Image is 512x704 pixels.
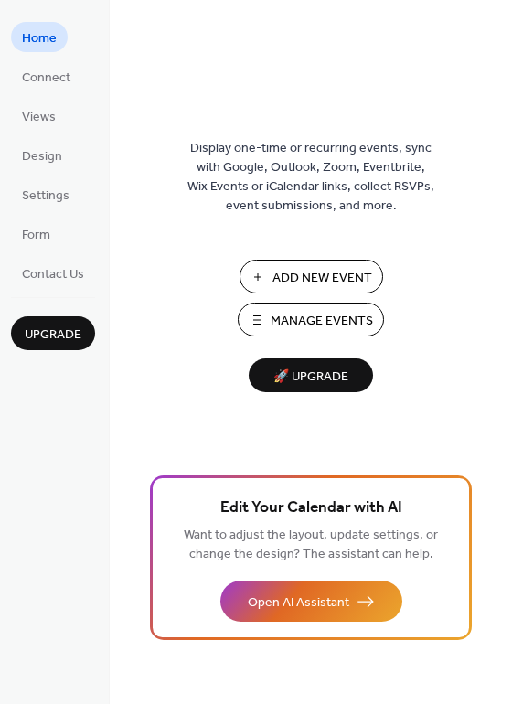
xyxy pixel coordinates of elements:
[22,147,62,166] span: Design
[22,108,56,127] span: Views
[22,265,84,284] span: Contact Us
[22,29,57,48] span: Home
[11,22,68,52] a: Home
[248,593,349,613] span: Open AI Assistant
[184,523,438,567] span: Want to adjust the layout, update settings, or change the design? The assistant can help.
[11,140,73,170] a: Design
[220,581,402,622] button: Open AI Assistant
[11,179,80,209] a: Settings
[11,61,81,91] a: Connect
[25,325,81,345] span: Upgrade
[11,258,95,288] a: Contact Us
[271,312,373,331] span: Manage Events
[11,101,67,131] a: Views
[22,187,69,206] span: Settings
[187,139,434,216] span: Display one-time or recurring events, sync with Google, Outlook, Zoom, Eventbrite, Wix Events or ...
[11,219,61,249] a: Form
[260,365,362,389] span: 🚀 Upgrade
[249,358,373,392] button: 🚀 Upgrade
[11,316,95,350] button: Upgrade
[272,269,372,288] span: Add New Event
[22,226,50,245] span: Form
[238,303,384,336] button: Manage Events
[240,260,383,293] button: Add New Event
[220,496,402,521] span: Edit Your Calendar with AI
[22,69,70,88] span: Connect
